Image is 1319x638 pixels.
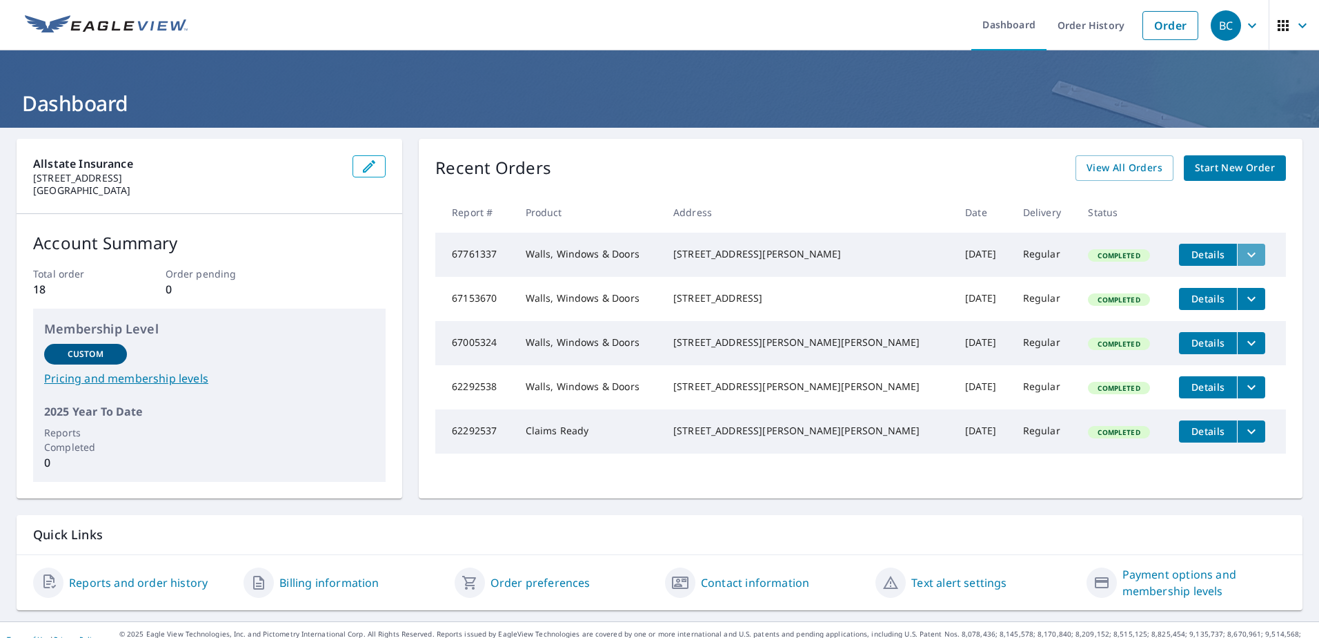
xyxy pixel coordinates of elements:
p: [GEOGRAPHIC_DATA] [33,184,341,197]
button: detailsBtn-67761337 [1179,244,1237,266]
a: Text alert settings [911,574,1006,591]
button: filesDropdownBtn-67761337 [1237,244,1265,266]
td: [DATE] [954,409,1012,454]
span: Details [1187,292,1229,305]
td: Walls, Windows & Doors [515,277,662,321]
td: [DATE] [954,277,1012,321]
td: 67005324 [435,321,514,365]
p: 18 [33,281,121,298]
button: filesDropdownBtn-67153670 [1237,288,1265,310]
p: Custom [68,348,103,360]
th: Status [1077,192,1168,233]
a: Order [1142,11,1198,40]
th: Delivery [1012,192,1078,233]
p: Membership Level [44,320,375,338]
td: [DATE] [954,365,1012,409]
a: View All Orders [1075,155,1173,181]
button: filesDropdownBtn-62292538 [1237,376,1265,398]
th: Product [515,192,662,233]
td: Regular [1012,409,1078,454]
div: [STREET_ADDRESS][PERSON_NAME][PERSON_NAME] [673,424,943,438]
td: Claims Ready [515,409,662,454]
td: Walls, Windows & Doors [515,365,662,409]
span: Details [1187,425,1229,438]
th: Address [662,192,954,233]
span: Completed [1089,251,1148,260]
button: detailsBtn-62292537 [1179,420,1237,443]
span: Details [1187,336,1229,349]
span: Details [1187,248,1229,261]
td: Regular [1012,365,1078,409]
p: Quick Links [33,526,1286,543]
p: [STREET_ADDRESS] [33,172,341,184]
div: [STREET_ADDRESS][PERSON_NAME] [673,247,943,261]
span: Completed [1089,383,1148,393]
td: 67153670 [435,277,514,321]
p: 0 [44,454,127,471]
div: [STREET_ADDRESS][PERSON_NAME][PERSON_NAME] [673,380,943,394]
span: Completed [1089,427,1148,437]
span: Start New Order [1195,159,1275,177]
button: detailsBtn-67153670 [1179,288,1237,310]
p: Total order [33,267,121,281]
a: Billing information [279,574,379,591]
a: Reports and order history [69,574,208,591]
td: Walls, Windows & Doors [515,321,662,365]
td: 62292537 [435,409,514,454]
h1: Dashboard [17,89,1302,117]
div: BC [1211,10,1241,41]
span: Details [1187,380,1229,394]
a: Contact information [701,574,809,591]
td: Regular [1012,321,1078,365]
button: filesDropdownBtn-67005324 [1237,332,1265,354]
span: View All Orders [1087,159,1162,177]
p: Account Summary [33,231,386,255]
p: 2025 Year To Date [44,403,375,420]
td: Regular [1012,277,1078,321]
td: 67761337 [435,233,514,277]
a: Payment options and membership levels [1122,566,1286,599]
a: Order preferences [490,574,591,591]
th: Date [954,192,1012,233]
img: EV Logo [25,15,188,36]
p: Recent Orders [435,155,551,181]
a: Pricing and membership levels [44,370,375,387]
div: [STREET_ADDRESS][PERSON_NAME][PERSON_NAME] [673,336,943,349]
td: Regular [1012,233,1078,277]
p: 0 [166,281,254,298]
p: Reports Completed [44,425,127,454]
a: Start New Order [1184,155,1286,181]
button: detailsBtn-67005324 [1179,332,1237,354]
td: [DATE] [954,233,1012,277]
span: Completed [1089,295,1148,304]
div: [STREET_ADDRESS] [673,291,943,305]
span: Completed [1089,339,1148,349]
th: Report # [435,192,514,233]
td: Walls, Windows & Doors [515,233,662,277]
button: filesDropdownBtn-62292537 [1237,420,1265,443]
td: [DATE] [954,321,1012,365]
td: 62292538 [435,365,514,409]
button: detailsBtn-62292538 [1179,376,1237,398]
p: Order pending [166,267,254,281]
p: Allstate Insurance [33,155,341,172]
